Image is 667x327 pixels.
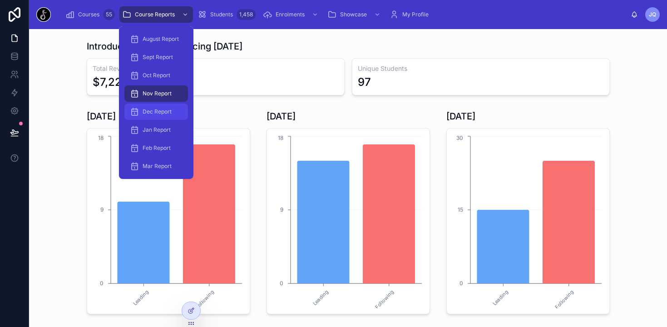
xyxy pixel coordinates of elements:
span: Showcase [340,11,367,18]
tspan: 18 [98,134,104,141]
span: August Report [143,35,179,43]
tspan: 18 [278,134,283,141]
span: Courses [78,11,99,18]
h1: Introduction to Latin Dancing [DATE] [87,40,242,53]
a: Course Reports [119,6,193,23]
div: $7,228 [93,75,128,89]
a: Courses55 [63,6,118,23]
h3: Total Revenue [93,64,339,73]
a: Oct Report [124,67,188,84]
a: Mar Report [124,158,188,174]
h1: [DATE] [87,110,116,123]
a: Feb Report [124,140,188,156]
text: Leading [311,289,330,307]
a: Jan Report [124,122,188,138]
span: JQ [649,11,656,18]
a: Nov Report [124,85,188,102]
h3: Unique Students [358,64,604,73]
span: Students [210,11,233,18]
tspan: 0 [280,280,283,287]
span: Enrolments [276,11,305,18]
a: My Profile [387,6,435,23]
img: App logo [36,7,51,22]
span: My Profile [402,11,429,18]
div: chart [272,134,424,308]
a: Students1,458 [195,6,258,23]
tspan: 15 [458,206,463,213]
div: chart [93,134,244,308]
span: Jan Report [143,126,171,134]
a: Showcase [325,6,385,23]
span: Course Reports [135,11,175,18]
div: 1,458 [237,9,256,20]
text: Following [553,289,574,310]
div: 55 [103,9,115,20]
span: Feb Report [143,144,171,152]
span: Oct Report [143,72,170,79]
div: chart [452,134,604,308]
div: 97 [358,75,371,89]
h1: [DATE] [446,110,475,123]
tspan: 0 [459,280,463,287]
span: Sept Report [143,54,173,61]
a: Dec Report [124,104,188,120]
tspan: 9 [280,206,283,213]
h1: [DATE] [267,110,296,123]
span: Nov Report [143,90,172,97]
tspan: 0 [100,280,104,287]
span: Mar Report [143,163,172,170]
tspan: 30 [456,134,463,141]
text: Following [193,289,215,310]
a: Sept Report [124,49,188,65]
a: Enrolments [260,6,323,23]
text: Leading [132,289,150,307]
text: Following [373,289,395,310]
span: Dec Report [143,108,172,115]
div: scrollable content [58,5,631,25]
tspan: 9 [100,206,104,213]
text: Leading [491,289,509,307]
a: August Report [124,31,188,47]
